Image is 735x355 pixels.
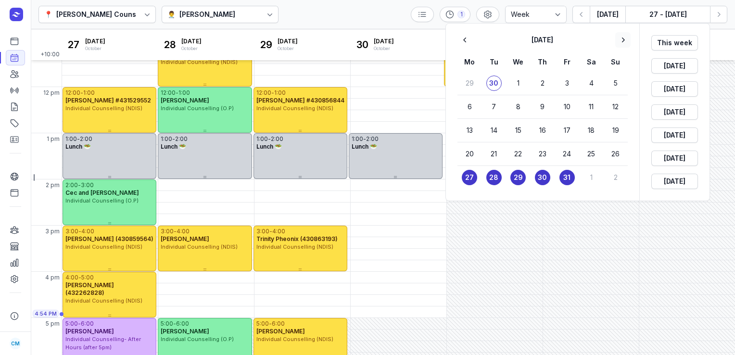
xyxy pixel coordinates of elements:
span: [DATE] [657,60,692,72]
button: [DATE] [651,81,698,97]
time: 8 [516,102,520,112]
div: We [506,56,531,68]
time: 29 [466,78,474,88]
time: 30 [489,78,498,88]
button: 1 [510,76,526,91]
time: 18 [588,126,595,135]
button: 13 [462,123,477,138]
time: 26 [611,149,620,159]
button: 10 [559,99,575,114]
button: 12 [608,99,623,114]
time: 9 [540,102,545,112]
time: 4 [589,78,594,88]
time: 2 [614,173,618,182]
button: 29 [462,76,477,91]
time: 10 [564,102,570,112]
div: Th [531,56,555,68]
time: 17 [564,126,570,135]
time: 13 [467,126,473,135]
button: [DATE] [651,151,698,166]
button: 25 [583,146,599,162]
time: 2 [541,78,545,88]
button: 7 [486,99,502,114]
button: [DATE] [651,58,698,74]
button: 23 [535,146,550,162]
button: 14 [486,123,502,138]
time: 22 [514,149,522,159]
button: 30 [535,170,550,185]
button: 2 [535,76,550,91]
span: This week [657,37,692,49]
time: 1 [590,173,593,182]
button: 16 [535,123,550,138]
time: 6 [468,102,472,112]
time: 3 [565,78,569,88]
button: 9 [535,99,550,114]
button: [DATE] [651,104,698,120]
time: 25 [587,149,595,159]
time: 5 [614,78,618,88]
button: 4 [583,76,599,91]
button: 15 [510,123,526,138]
button: 1 [583,170,599,185]
button: 27 [462,170,477,185]
button: 21 [486,146,502,162]
button: 28 [486,170,502,185]
div: Tu [482,56,507,68]
time: 21 [491,149,497,159]
button: 26 [608,146,623,162]
time: 12 [612,102,619,112]
time: 24 [563,149,571,159]
span: [DATE] [657,129,692,141]
span: [DATE] [657,176,692,187]
div: Fr [555,56,579,68]
time: 14 [491,126,497,135]
time: 28 [489,173,498,182]
button: 31 [559,170,575,185]
time: 19 [612,126,619,135]
time: 20 [466,149,474,159]
button: 22 [510,146,526,162]
time: 16 [539,126,546,135]
button: 6 [462,99,477,114]
button: 18 [583,123,599,138]
button: 11 [583,99,599,114]
button: 24 [559,146,575,162]
button: This week [651,35,698,51]
time: 7 [492,102,496,112]
button: 8 [510,99,526,114]
time: 11 [589,102,594,112]
time: 15 [515,126,521,135]
time: 30 [538,173,547,182]
button: 19 [608,123,623,138]
button: [DATE] [651,174,698,189]
button: 2 [608,170,623,185]
time: 27 [465,173,474,182]
button: 5 [608,76,623,91]
button: [DATE] [651,127,698,143]
time: 29 [514,173,523,182]
span: [DATE] [657,83,692,95]
span: [DATE] [657,152,692,164]
h2: [DATE] [473,35,611,45]
time: 1 [517,78,520,88]
button: 29 [510,170,526,185]
button: 20 [462,146,477,162]
button: 3 [559,76,575,91]
time: 31 [563,173,570,182]
button: 17 [559,123,575,138]
time: 23 [539,149,546,159]
div: Mo [457,56,482,68]
div: Sa [579,56,604,68]
button: 30 [486,76,502,91]
div: Su [603,56,628,68]
span: [DATE] [657,106,692,118]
